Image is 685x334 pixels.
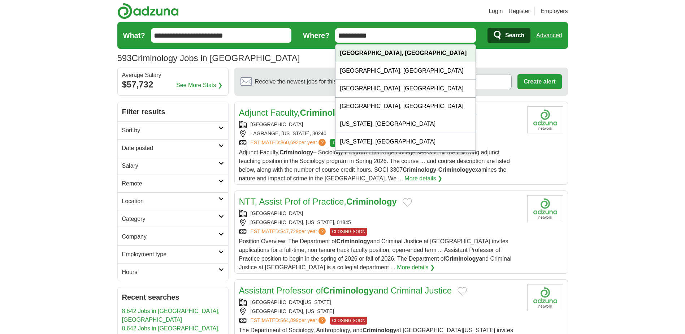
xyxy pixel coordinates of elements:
a: Register [508,7,530,16]
strong: [GEOGRAPHIC_DATA], [GEOGRAPHIC_DATA] [340,50,467,56]
a: Login [489,7,503,16]
a: Remote [118,175,228,192]
span: $64,899 [280,317,299,323]
div: [GEOGRAPHIC_DATA] [239,210,521,217]
a: ESTIMATED:$47,729per year? [251,228,328,236]
h2: Filter results [118,102,228,121]
label: What? [123,30,145,41]
strong: Criminology [337,238,370,244]
a: Category [118,210,228,228]
a: Sort by [118,121,228,139]
h1: Criminology Jobs in [GEOGRAPHIC_DATA] [117,53,300,63]
div: [GEOGRAPHIC_DATA] [239,121,521,128]
strong: Criminology [438,167,472,173]
span: ? [318,139,326,146]
strong: Criminology [279,149,313,155]
strong: Criminology [445,256,479,262]
button: Search [487,28,530,43]
a: Hours [118,263,228,281]
img: Company logo [527,195,563,222]
span: CLOSING SOON [330,317,367,325]
span: Search [505,28,524,43]
h2: Salary [122,162,218,170]
span: 593 [117,52,132,65]
a: 8,642 Jobs in [GEOGRAPHIC_DATA], [GEOGRAPHIC_DATA] [122,308,220,323]
div: [GEOGRAPHIC_DATA], [GEOGRAPHIC_DATA] [335,98,476,115]
h2: Date posted [122,144,218,153]
strong: Criminology [363,327,396,333]
span: Receive the newest jobs for this search : [255,77,378,86]
h2: Company [122,232,218,241]
a: Employment type [118,245,228,263]
img: Adzuna logo [117,3,179,19]
h2: Hours [122,268,218,277]
a: More details ❯ [397,263,435,272]
div: [GEOGRAPHIC_DATA][US_STATE] [239,299,521,306]
span: Position Overview: The Department of and Criminal Justice at [GEOGRAPHIC_DATA] invites applicatio... [239,238,512,270]
h2: Employment type [122,250,218,259]
a: Employers [541,7,568,16]
div: [GEOGRAPHIC_DATA], [GEOGRAPHIC_DATA] [335,80,476,98]
a: Date posted [118,139,228,157]
a: See More Stats ❯ [176,81,222,90]
span: CLOSING SOON [330,228,367,236]
div: [GEOGRAPHIC_DATA], [US_STATE], 01845 [239,219,521,226]
a: Salary [118,157,228,175]
h2: Recent searches [122,292,224,303]
a: More details ❯ [404,174,442,183]
label: Where? [303,30,329,41]
img: Company logo [527,284,563,311]
div: Average Salary [122,72,224,78]
span: $47,729 [280,228,299,234]
a: Adjunct Faculty,Criminology– Sociology Program [239,108,431,117]
strong: Criminology [403,167,436,173]
div: [GEOGRAPHIC_DATA], [US_STATE] [239,308,521,315]
div: $57,732 [122,78,224,91]
a: ESTIMATED:$60,692per year? [251,139,328,147]
a: ESTIMATED:$64,899per year? [251,317,328,325]
strong: Criminology [300,108,350,117]
div: LAGRANGE, [US_STATE], 30240 [239,130,521,137]
a: Company [118,228,228,245]
a: NTT, Assist Prof of Practice,Criminology [239,197,397,206]
div: [US_STATE], [GEOGRAPHIC_DATA] [335,115,476,133]
button: Create alert [517,74,562,89]
strong: Criminology [323,286,374,295]
a: Advanced [536,28,562,43]
div: [GEOGRAPHIC_DATA], [GEOGRAPHIC_DATA] [335,62,476,80]
button: Add to favorite jobs [403,198,412,207]
button: Add to favorite jobs [458,287,467,296]
h2: Location [122,197,218,206]
span: Adjunct Faculty, – Sociology Program LaGrange College seeks to fill the following adjunct teachin... [239,149,510,181]
img: Company logo [527,106,563,133]
div: [US_STATE], [GEOGRAPHIC_DATA] [335,133,476,151]
h2: Remote [122,179,218,188]
h2: Category [122,215,218,223]
span: $60,692 [280,140,299,145]
span: TOP MATCH [330,139,359,147]
span: ? [318,228,326,235]
a: Location [118,192,228,210]
a: Assistant Professor ofCriminologyand Criminal Justice [239,286,452,295]
h2: Sort by [122,126,218,135]
div: [US_STATE], [GEOGRAPHIC_DATA] [335,151,476,168]
span: ? [318,317,326,324]
strong: Criminology [346,197,397,206]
